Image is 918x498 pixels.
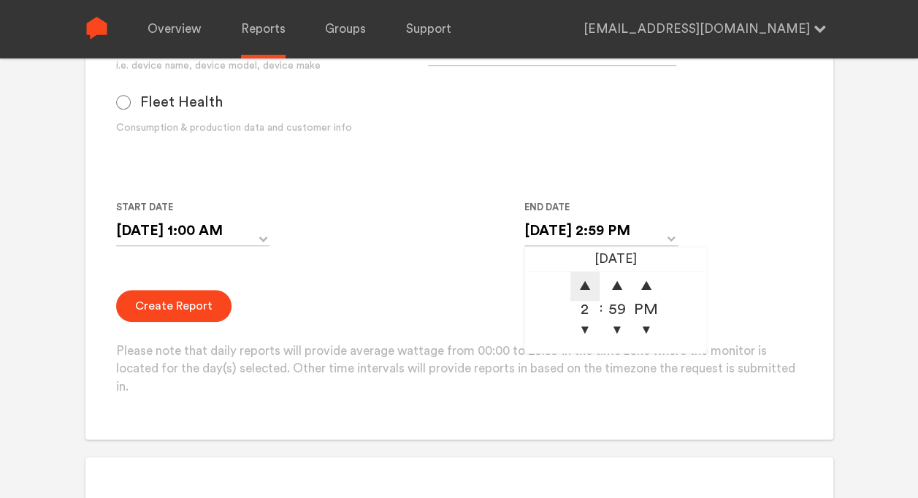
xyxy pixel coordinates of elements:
[116,120,428,136] div: Consumption & production data and customer info
[116,199,258,216] label: Start Date
[632,315,661,345] span: ▼
[600,272,603,345] div: :
[603,272,632,301] span: ▲
[632,272,661,301] span: ▲
[116,95,131,110] input: Fleet Health
[570,272,600,301] span: ▲
[570,315,600,345] span: ▼
[570,301,600,315] div: 2
[140,93,223,111] span: Fleet Health
[603,315,632,345] span: ▼
[116,342,802,397] p: Please note that daily reports will provide average wattage from 00:00 to 23:59 in the time zone ...
[632,301,661,315] div: PM
[116,290,232,322] button: Create Report
[116,58,428,74] div: i.e. device name, device model, device make
[524,199,666,216] label: End Date
[603,301,632,315] div: 59
[85,17,108,39] img: Sense Logo
[528,250,703,271] th: [DATE]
